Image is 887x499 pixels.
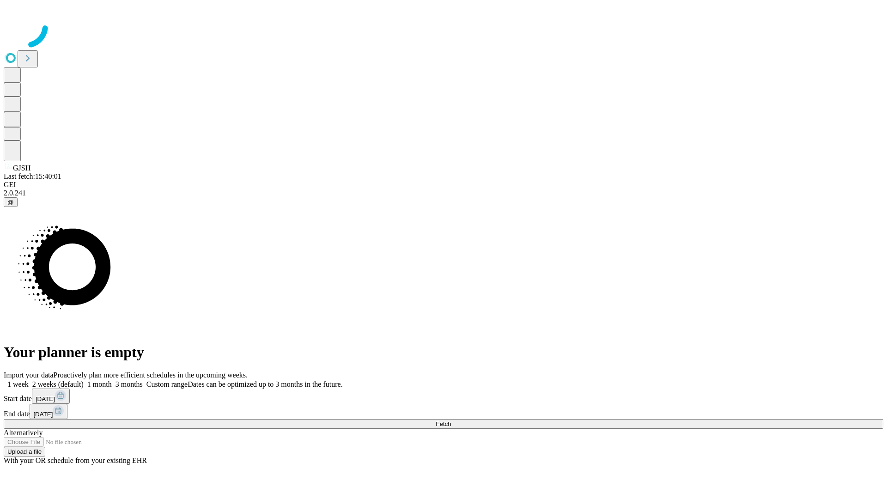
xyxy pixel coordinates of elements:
[4,456,147,464] span: With your OR schedule from your existing EHR
[4,344,883,361] h1: Your planner is empty
[436,420,451,427] span: Fetch
[4,197,18,207] button: @
[4,181,883,189] div: GEI
[87,380,112,388] span: 1 month
[4,404,883,419] div: End date
[4,389,883,404] div: Start date
[32,380,84,388] span: 2 weeks (default)
[36,396,55,402] span: [DATE]
[146,380,188,388] span: Custom range
[4,371,54,379] span: Import your data
[54,371,248,379] span: Proactively plan more efficient schedules in the upcoming weeks.
[4,447,45,456] button: Upload a file
[30,404,67,419] button: [DATE]
[4,172,61,180] span: Last fetch: 15:40:01
[115,380,143,388] span: 3 months
[188,380,342,388] span: Dates can be optimized up to 3 months in the future.
[7,199,14,206] span: @
[7,380,29,388] span: 1 week
[4,189,883,197] div: 2.0.241
[13,164,30,172] span: GJSH
[33,411,53,418] span: [DATE]
[4,419,883,429] button: Fetch
[4,429,43,437] span: Alternatively
[32,389,70,404] button: [DATE]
